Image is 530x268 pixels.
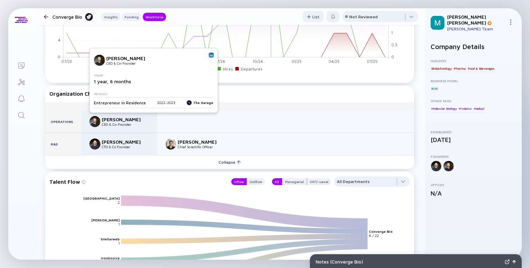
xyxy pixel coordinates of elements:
[292,59,302,64] tspan: 01/25
[370,229,393,233] text: Converge Bio
[272,178,282,185] button: All
[91,218,120,222] text: [PERSON_NAME]
[328,59,340,64] tspan: 04/25
[102,116,147,122] div: [PERSON_NAME]
[391,42,397,47] tspan: 0.5
[431,136,516,143] div: [DATE]
[101,237,120,241] text: Similarweb
[106,55,152,61] div: [PERSON_NAME]
[209,53,213,57] img: Dov Gertz Linkedin Profile
[89,116,100,127] img: Dov Gertz picture
[391,30,393,35] tspan: 1
[178,145,223,149] div: Chief Scientific Officer
[186,100,213,105] div: The Garage
[143,13,166,21] button: Workforce
[178,139,223,145] div: [PERSON_NAME]
[431,154,516,159] div: Founders
[81,104,157,108] div: Founders
[45,111,81,133] div: Operations
[118,200,120,204] text: 2
[106,61,152,65] div: CEO & Co-Founder
[102,139,147,145] div: [PERSON_NAME]
[94,93,210,96] div: Previously
[122,13,141,21] button: Funding
[431,59,516,63] div: Industry
[101,13,120,20] div: Insights
[102,122,147,126] div: CEO & Co-Founder
[118,222,120,226] text: 1
[49,90,410,97] div: Organization Chart
[447,26,505,31] div: [PERSON_NAME] Team
[303,11,324,22] button: List
[447,14,505,26] div: [PERSON_NAME] [PERSON_NAME]
[282,178,307,185] button: Managerial
[367,59,377,64] tspan: 07/25
[458,105,472,112] div: Proteins
[94,78,210,84] div: 1 year, 6 months
[431,99,516,103] div: Other Tags
[118,241,120,245] text: 1
[157,100,175,105] div: 2022 - 2023
[214,157,245,167] div: Collapse
[8,57,34,73] a: Lists
[505,259,510,264] img: Expand Notes
[101,256,120,260] text: ironSource
[89,138,100,150] img: Oded Kalev picture
[94,100,146,105] div: Entrepreneur in Residence
[247,178,265,185] button: Outflow
[61,59,72,64] tspan: 07/23
[45,133,81,155] div: R&D
[214,59,225,64] tspan: 07/24
[52,12,93,21] div: Converge Bio
[508,19,513,25] img: Menu
[349,14,378,19] div: Not Reviewed
[231,178,247,185] button: Inflow
[467,65,495,72] div: Food & Berverages
[84,196,120,200] text: [GEOGRAPHIC_DATA]
[165,138,176,150] img: Iddo Weiner picture
[453,65,467,72] div: Pharma
[143,13,166,20] div: Workforce
[431,183,516,187] div: Offices
[431,16,444,30] img: Mordechai Profile Picture
[101,13,120,21] button: Insights
[186,100,192,105] img: The Garage logo
[8,73,34,90] a: Investor Map
[58,38,60,42] tspan: 4
[431,79,516,83] div: Business Model
[186,100,213,105] a: The Garage logoThe Garage
[307,178,331,185] button: VP/C-Level
[370,233,380,238] text: 6 / 22
[8,106,34,123] a: Search
[122,13,141,20] div: Funding
[157,104,414,108] div: VP/C-Levels
[94,55,105,66] img: Dov Gertz picture
[431,85,438,92] div: B2B
[49,176,224,187] div: Talent Flow
[94,74,210,77] div: Tenure
[58,54,60,59] tspan: 0
[253,59,263,64] tspan: 10/24
[512,260,516,264] img: Open Notes
[8,90,34,106] a: Reminders
[431,105,458,112] div: Molecular Biology
[316,259,502,265] div: Notes ( Converge Bio )
[473,105,485,112] div: Medical
[431,42,516,50] h2: Company Details
[391,54,394,59] tspan: 0
[45,155,414,169] button: Collapse
[102,145,147,149] div: CTO & Co Founder
[431,65,452,72] div: Biotechnology
[431,130,516,134] div: Established
[431,190,516,197] div: N/A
